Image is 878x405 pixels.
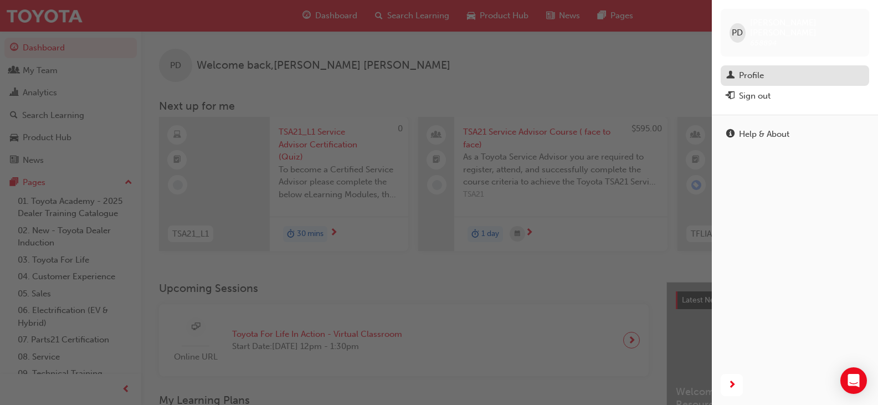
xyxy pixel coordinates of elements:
div: Profile [739,69,764,82]
span: next-icon [728,378,736,392]
span: 658894 [750,38,777,48]
a: Help & About [721,124,869,145]
a: Profile [721,65,869,86]
div: Sign out [739,90,771,102]
span: man-icon [726,71,735,81]
span: exit-icon [726,91,735,101]
span: [PERSON_NAME] [PERSON_NAME] [750,18,860,38]
button: Sign out [721,86,869,106]
span: PD [732,27,743,39]
div: Help & About [739,128,789,141]
div: Open Intercom Messenger [840,367,867,394]
span: info-icon [726,130,735,140]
